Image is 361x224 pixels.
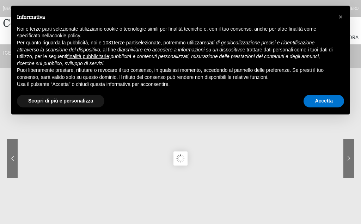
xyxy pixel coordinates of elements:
p: Noi e terze parti selezionate utilizziamo cookie o tecnologie simili per finalità tecniche e, con... [17,26,333,39]
p: Puoi liberamente prestare, rifiutare o revocare il tuo consenso, in qualsiasi momento, accedendo ... [17,67,333,81]
p: Per quanto riguarda la pubblicità, noi e 1031 selezionate, potremmo utilizzare , al fine di e tra... [17,39,333,67]
em: archiviare e/o accedere a informazioni su un dispositivo [121,47,243,52]
a: Monolocale Piano terra [134,209,204,220]
button: finalità pubblicitarie [67,53,109,60]
a: Monolocale Piano 1 [134,196,204,209]
a: Villino trilocale in legno [134,172,204,184]
em: pubblicità e contenuti personalizzati, misurazione delle prestazioni dei contenuti e degli annunc... [17,54,320,66]
button: Chiudi questa informativa [335,11,346,23]
a: cookie policy [52,33,80,38]
div: [GEOGRAPHIC_DATA] [3,5,43,12]
button: terze parti [114,39,136,46]
em: dati di geolocalizzazione precisi e l’identificazione attraverso la scansione del dispositivo [17,40,314,52]
p: Usa il pulsante “Accetta” o chiudi questa informativa per acconsentire. [17,81,333,88]
span: × [338,13,343,21]
a: Villino in Legno Trilocale H [134,184,204,196]
h2: Informativa [17,14,333,20]
a: Centro Vacanze De Angelis [3,16,139,30]
a: Appartamento Bilocale Garden [134,135,204,147]
a: Appartamento Trilocale Terrace [134,123,204,135]
a: [GEOGRAPHIC_DATA] [3,50,42,56]
a: Appartamento Bilocale Garden H [134,147,204,159]
button: Scopri di più e personalizza [17,95,104,107]
button: Accetta [304,95,344,107]
a: Appartamento Bilocale Terrace [134,159,204,172]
